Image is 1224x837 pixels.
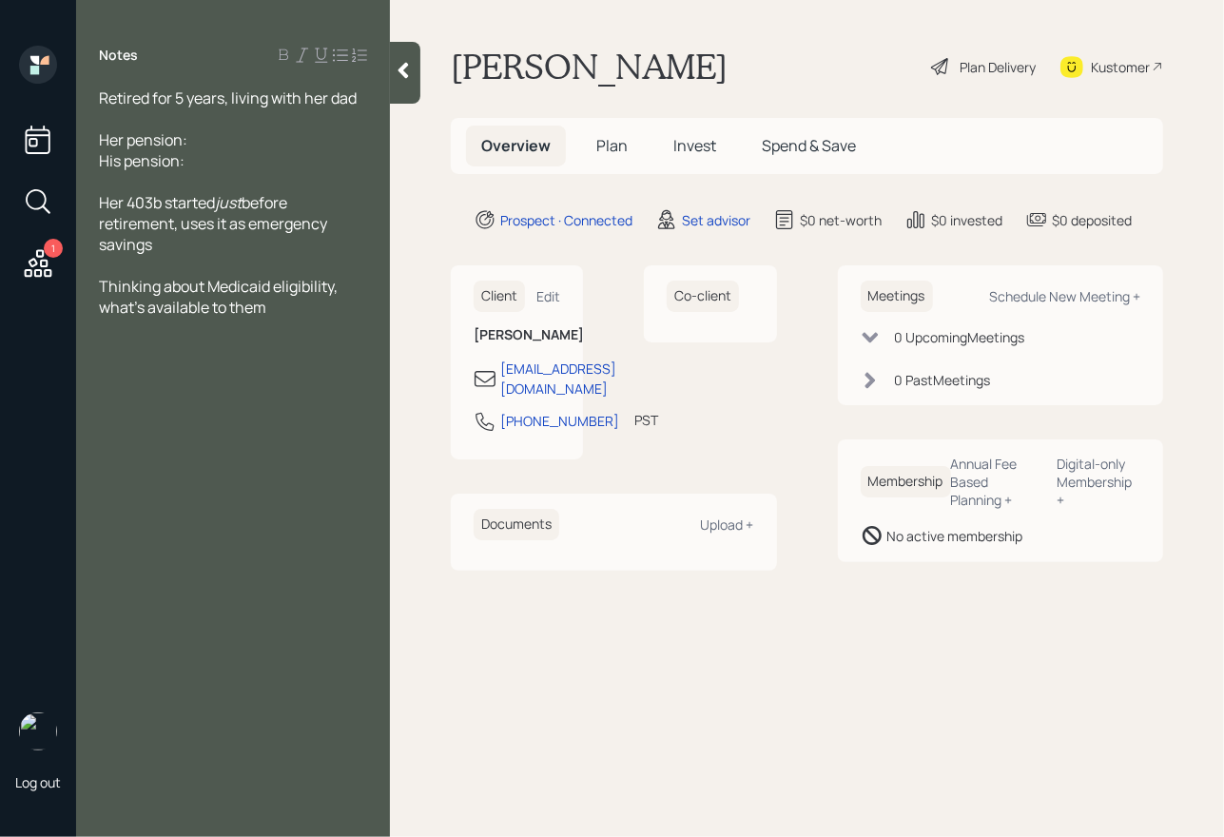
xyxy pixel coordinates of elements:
[596,135,628,156] span: Plan
[500,411,619,431] div: [PHONE_NUMBER]
[19,712,57,750] img: hunter_neumayer.jpg
[474,509,559,540] h6: Documents
[99,150,185,171] span: His pension:
[481,135,551,156] span: Overview
[99,129,187,150] span: Her pension:
[634,410,658,430] div: PST
[99,192,330,255] span: before retirement, uses it as emergency savings
[500,359,616,399] div: [EMAIL_ADDRESS][DOMAIN_NAME]
[99,88,357,108] span: Retired for 5 years, living with her dad
[861,281,933,312] h6: Meetings
[887,526,1023,546] div: No active membership
[500,210,632,230] div: Prospect · Connected
[474,281,525,312] h6: Client
[673,135,716,156] span: Invest
[931,210,1002,230] div: $0 invested
[895,327,1025,347] div: 0 Upcoming Meeting s
[960,57,1036,77] div: Plan Delivery
[895,370,991,390] div: 0 Past Meeting s
[762,135,856,156] span: Spend & Save
[989,287,1140,305] div: Schedule New Meeting +
[1091,57,1150,77] div: Kustomer
[44,239,63,258] div: 1
[99,192,215,213] span: Her 403b started
[536,287,560,305] div: Edit
[800,210,882,230] div: $0 net-worth
[1052,210,1132,230] div: $0 deposited
[215,192,242,213] span: just
[99,276,340,318] span: Thinking about Medicaid eligibility, what's available to them
[861,466,951,497] h6: Membership
[451,46,728,88] h1: [PERSON_NAME]
[99,46,138,65] label: Notes
[1058,455,1141,509] div: Digital-only Membership +
[682,210,750,230] div: Set advisor
[951,455,1042,509] div: Annual Fee Based Planning +
[667,281,739,312] h6: Co-client
[701,516,754,534] div: Upload +
[474,327,560,343] h6: [PERSON_NAME]
[15,773,61,791] div: Log out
